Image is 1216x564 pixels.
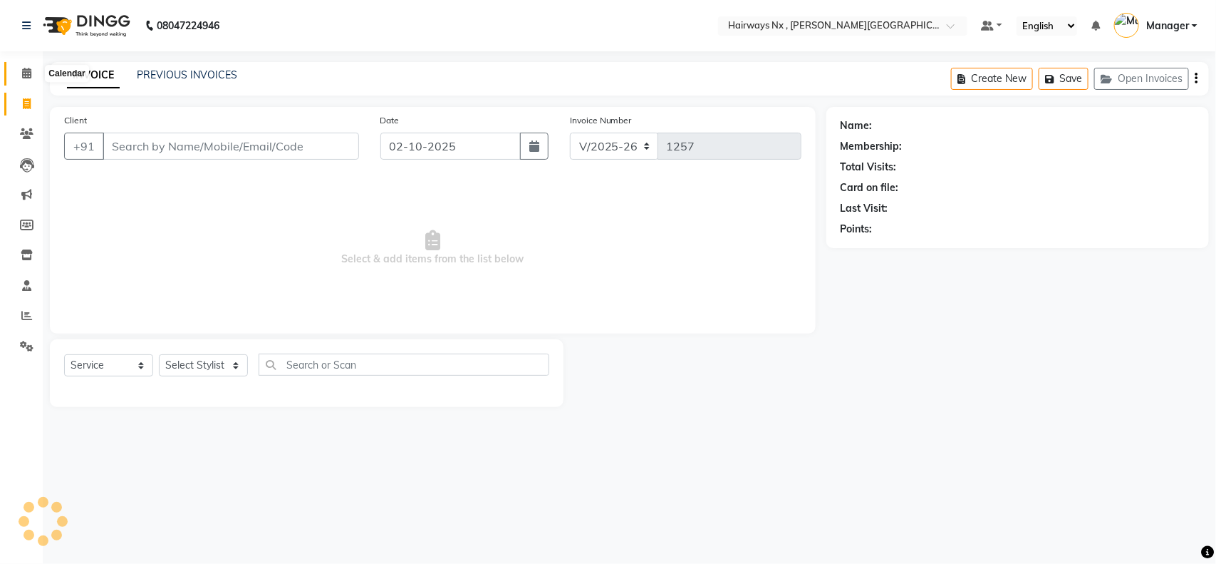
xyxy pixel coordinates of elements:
div: Membership: [841,139,903,154]
label: Date [380,114,400,127]
b: 08047224946 [157,6,219,46]
button: Open Invoices [1094,68,1189,90]
label: Client [64,114,87,127]
button: Create New [951,68,1033,90]
input: Search or Scan [259,354,549,376]
div: Name: [841,118,873,133]
div: Total Visits: [841,160,897,175]
span: Manager [1146,19,1189,34]
img: logo [36,6,134,46]
button: +91 [64,133,104,160]
div: Points: [841,222,873,237]
input: Search by Name/Mobile/Email/Code [103,133,359,160]
div: Calendar [45,66,88,83]
img: Manager [1114,13,1139,38]
a: PREVIOUS INVOICES [137,68,237,81]
span: Select & add items from the list below [64,177,801,319]
div: Last Visit: [841,201,888,216]
button: Save [1039,68,1088,90]
label: Invoice Number [570,114,632,127]
div: Card on file: [841,180,899,195]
